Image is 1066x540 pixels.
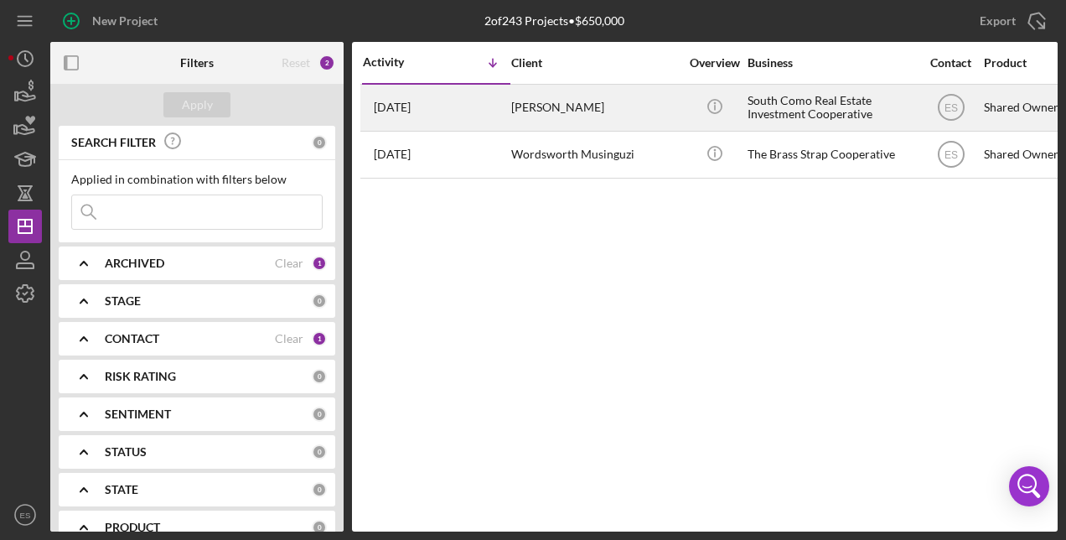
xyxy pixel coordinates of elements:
button: Apply [163,92,230,117]
text: ES [20,511,31,520]
b: STATE [105,483,138,496]
button: New Project [50,4,174,38]
div: 0 [312,520,327,535]
text: ES [944,149,957,161]
div: Export [980,4,1016,38]
div: 1 [312,331,327,346]
div: Client [511,56,679,70]
div: Open Intercom Messenger [1009,466,1049,506]
div: 0 [312,293,327,309]
div: New Project [92,4,158,38]
time: 2025-03-27 18:22 [374,148,411,161]
div: Activity [363,55,437,69]
div: South Como Real Estate Investment Cooperative [748,86,915,130]
button: ES [8,498,42,532]
button: Export [963,4,1058,38]
div: Contact [919,56,982,70]
b: Filters [180,56,214,70]
div: Applied in combination with filters below [71,173,323,186]
div: 1 [312,256,327,271]
div: 0 [312,135,327,150]
text: ES [944,102,957,114]
div: Apply [182,92,213,117]
div: 2 [318,55,335,71]
b: SENTIMENT [105,408,171,421]
div: [PERSON_NAME] [511,86,679,130]
div: 0 [312,482,327,497]
div: Clear [275,257,303,270]
div: 0 [312,407,327,422]
b: RISK RATING [105,370,176,383]
b: PRODUCT [105,521,160,534]
div: 0 [312,444,327,460]
div: Clear [275,332,303,345]
div: Reset [282,56,310,70]
div: Overview [683,56,746,70]
b: SEARCH FILTER [71,136,156,149]
b: CONTACT [105,332,159,345]
div: 2 of 243 Projects • $650,000 [484,14,624,28]
div: 0 [312,369,327,384]
div: Wordsworth Musinguzi [511,132,679,177]
b: STAGE [105,294,141,308]
time: 2025-08-11 20:01 [374,101,411,114]
b: ARCHIVED [105,257,164,270]
div: The Brass Strap Cooperative [748,132,915,177]
div: Business [748,56,915,70]
b: STATUS [105,445,147,459]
